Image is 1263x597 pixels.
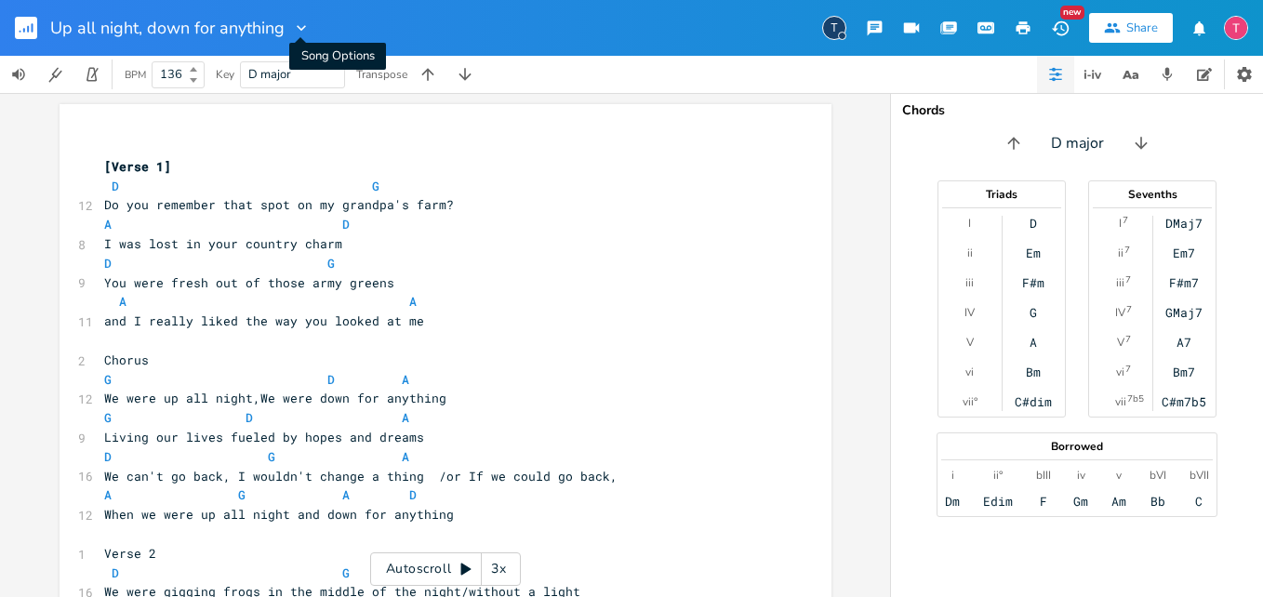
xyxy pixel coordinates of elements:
span: D [342,216,350,232]
sup: 7b5 [1127,391,1144,406]
div: Key [216,69,234,80]
div: bVII [1190,468,1209,483]
span: We can't go back, I wouldn't change a thing /or If we could go back, [104,468,618,484]
div: vi [965,365,974,379]
span: Up all night, down for anything [50,20,285,36]
span: I was lost in your country charm [104,235,342,252]
div: I [1119,216,1122,231]
span: G [327,255,335,272]
span: A [119,293,126,310]
span: [Verse 1] [104,158,171,175]
sup: 7 [1125,362,1131,377]
div: Borrowed [937,441,1216,452]
span: A [409,293,417,310]
div: G [1030,305,1037,320]
div: C [1195,494,1203,509]
div: V [966,335,974,350]
div: v [1116,468,1122,483]
span: A [104,216,112,232]
div: Share [1126,20,1158,36]
span: You were fresh out of those army greens [104,274,394,291]
span: D [246,409,253,426]
div: tabitha8501.tn [822,16,846,40]
span: A [402,371,409,388]
div: 3x [482,552,515,586]
div: A [1030,335,1037,350]
div: V [1117,335,1124,350]
button: Share [1089,13,1173,43]
div: IV [1115,305,1125,320]
div: Transpose [356,69,407,80]
sup: 7 [1125,272,1131,287]
div: Bb [1150,494,1165,509]
button: Song Options [292,19,311,37]
div: ii° [993,468,1003,483]
div: Autoscroll [370,552,521,586]
div: ii [967,245,973,260]
div: vii [1115,394,1126,409]
div: Triads [938,189,1065,200]
div: I [968,216,971,231]
span: G [372,178,379,194]
div: Edim [983,494,1013,509]
button: New [1042,11,1079,45]
div: vi [1116,365,1124,379]
div: iv [1077,468,1085,483]
span: Verse 2 [104,545,156,562]
span: G [268,448,275,465]
sup: 7 [1125,332,1131,347]
div: F#m [1022,275,1044,290]
span: Do you remember that spot on my grandpa's farm? [104,196,454,213]
span: D [104,448,112,465]
div: Bm7 [1173,365,1195,379]
img: tabitha8501.tn [1224,16,1248,40]
sup: 7 [1123,213,1128,228]
span: Living our lives fueled by hopes and dreams [104,429,424,445]
div: bIII [1036,468,1051,483]
div: C#dim [1015,394,1052,409]
div: Em [1026,245,1041,260]
div: Bm [1026,365,1041,379]
div: Em7 [1173,245,1195,260]
div: iii [965,275,974,290]
span: Chorus [104,352,149,368]
div: Chords [902,104,1252,117]
div: bVI [1150,468,1166,483]
div: ii [1118,245,1123,260]
span: When we were up all night and down for anything [104,506,454,523]
span: A [402,409,409,426]
span: A [342,486,350,503]
span: D [409,486,417,503]
span: D [327,371,335,388]
span: D major [1051,133,1104,154]
span: D [112,178,119,194]
div: D [1030,216,1037,231]
span: G [104,409,112,426]
div: A7 [1177,335,1191,350]
div: Sevenths [1089,189,1216,200]
span: G [238,486,246,503]
div: GMaj7 [1165,305,1203,320]
span: G [342,564,350,581]
sup: 7 [1126,302,1132,317]
div: BPM [125,70,146,80]
span: We were up all night,We were down for anything [104,390,446,406]
span: A [402,448,409,465]
span: D major [248,66,291,83]
sup: 7 [1124,243,1130,258]
div: F [1040,494,1047,509]
span: D [104,255,112,272]
div: iii [1116,275,1124,290]
div: i [951,468,954,483]
div: vii° [963,394,977,409]
div: F#m7 [1169,275,1199,290]
span: and I really liked the way you looked at me [104,312,424,329]
div: Am [1111,494,1126,509]
div: New [1060,6,1084,20]
div: DMaj7 [1165,216,1203,231]
div: C#m7b5 [1162,394,1206,409]
div: IV [964,305,975,320]
div: Gm [1073,494,1088,509]
span: D [112,564,119,581]
span: G [104,371,112,388]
